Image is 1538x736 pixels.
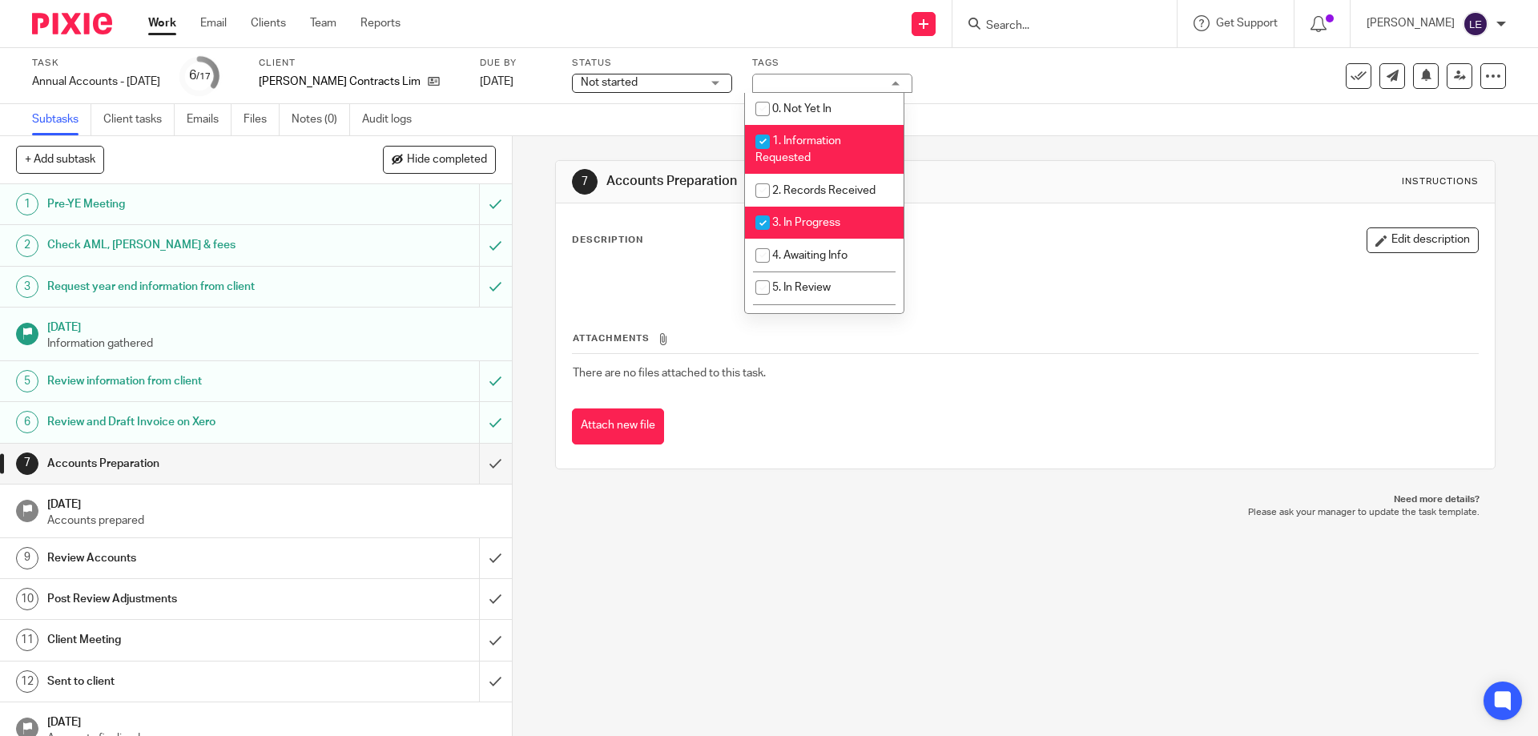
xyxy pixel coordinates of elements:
h1: Review information from client [47,369,324,393]
span: Hide completed [407,154,487,167]
div: 12 [16,670,38,693]
input: Search [984,19,1129,34]
button: Hide completed [383,146,496,173]
div: 3 [16,275,38,298]
div: 6 [16,411,38,433]
button: Attach new file [572,408,664,444]
span: [DATE] [480,76,513,87]
img: svg%3E [1463,11,1488,37]
button: Edit description [1367,227,1479,253]
h1: Request year end information from client [47,275,324,299]
h1: Check AML, [PERSON_NAME] & fees [47,233,324,257]
h1: Accounts Preparation [47,452,324,476]
h1: Accounts Preparation [606,173,1060,190]
span: 2. Records Received [772,185,876,196]
a: Reports [360,15,401,31]
div: 1 [16,193,38,215]
h1: Review Accounts [47,546,324,570]
a: Notes (0) [292,104,350,135]
span: 0. Not Yet In [772,103,831,115]
a: Subtasks [32,104,91,135]
a: Emails [187,104,232,135]
div: Instructions [1402,175,1479,188]
p: Accounts prepared [47,513,496,529]
label: Client [259,57,460,70]
p: Information gathered [47,336,496,352]
div: 2 [16,235,38,257]
div: 7 [16,452,38,475]
div: 10 [16,588,38,610]
div: 6 [189,66,211,85]
a: Audit logs [362,104,424,135]
a: Email [200,15,227,31]
div: 11 [16,629,38,651]
h1: [DATE] [47,493,496,513]
p: [PERSON_NAME] [1367,15,1455,31]
p: [PERSON_NAME] Contracts Limited [259,74,420,90]
h1: Pre-YE Meeting [47,192,324,216]
p: Description [572,234,643,247]
span: 3. In Progress [772,217,840,228]
a: Clients [251,15,286,31]
p: Please ask your manager to update the task template. [571,506,1479,519]
small: /17 [196,72,211,81]
div: 7 [572,169,598,195]
button: + Add subtask [16,146,104,173]
a: Files [244,104,280,135]
img: Pixie [32,13,112,34]
div: Annual Accounts - August 2025 [32,74,160,90]
p: Need more details? [571,493,1479,506]
h1: Post Review Adjustments [47,587,324,611]
span: Not started [581,77,638,88]
span: There are no files attached to this task. [573,368,766,379]
label: Task [32,57,160,70]
div: 5 [16,370,38,392]
h1: Sent to client [47,670,324,694]
a: Work [148,15,176,31]
span: Attachments [573,334,650,343]
h1: [DATE] [47,710,496,730]
a: Client tasks [103,104,175,135]
div: Annual Accounts - [DATE] [32,74,160,90]
span: 1. Information Requested [755,135,841,163]
label: Tags [752,57,912,70]
span: Get Support [1216,18,1278,29]
label: Due by [480,57,552,70]
a: Team [310,15,336,31]
div: 9 [16,547,38,569]
h1: [DATE] [47,316,496,336]
label: Status [572,57,732,70]
h1: Review and Draft Invoice on Xero [47,410,324,434]
span: 5. In Review [772,282,831,293]
h1: Client Meeting [47,628,324,652]
span: 4. Awaiting Info [772,250,848,261]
